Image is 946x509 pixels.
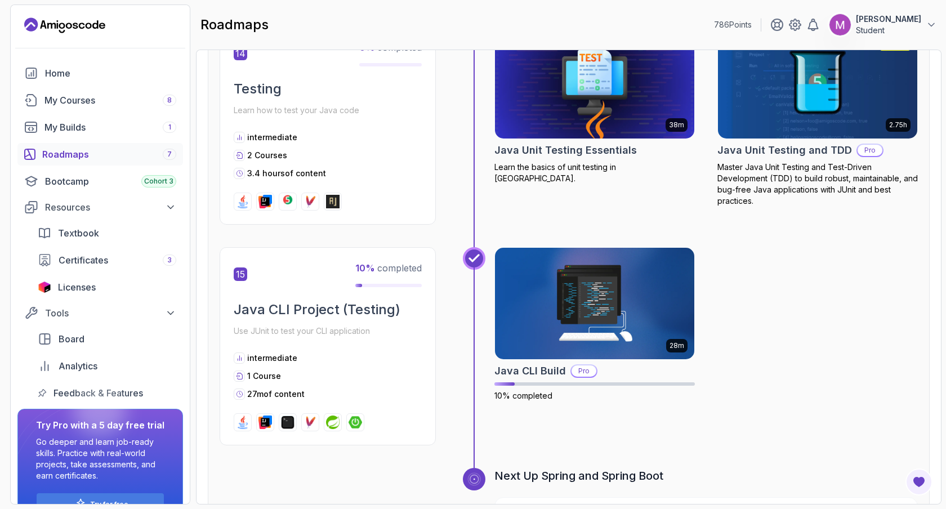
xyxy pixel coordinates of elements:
[304,416,317,429] img: maven logo
[167,256,172,265] span: 3
[856,14,921,25] p: [PERSON_NAME]
[44,93,176,107] div: My Courses
[45,175,176,188] div: Bootcamp
[17,62,183,84] a: home
[31,222,183,244] a: textbook
[494,142,637,158] h2: Java Unit Testing Essentials
[168,123,171,132] span: 1
[53,386,143,400] span: Feedback & Features
[17,89,183,111] a: courses
[717,26,918,207] a: Java Unit Testing and TDD card2.75hNEWJava Unit Testing and TDDProMaster Java Unit Testing and Te...
[326,195,340,208] img: assertj logo
[494,391,552,400] span: 10% completed
[17,170,183,193] a: bootcamp
[258,195,272,208] img: intellij logo
[36,436,164,481] p: Go deeper and learn job-ready skills. Practice with real-world projects, take assessments, and ea...
[258,416,272,429] img: intellij logo
[234,301,422,319] h2: Java CLI Project (Testing)
[829,14,851,35] img: user profile image
[858,145,882,156] p: Pro
[44,120,176,134] div: My Builds
[494,26,695,184] a: Java Unit Testing Essentials card38mJava Unit Testing EssentialsLearn the basics of unit testing ...
[889,120,907,130] p: 2.75h
[247,150,287,160] span: 2 Courses
[494,363,566,379] h2: Java CLI Build
[59,332,84,346] span: Board
[17,143,183,166] a: roadmaps
[42,148,176,161] div: Roadmaps
[355,262,375,274] span: 10 %
[167,96,172,105] span: 8
[45,66,176,80] div: Home
[236,195,249,208] img: java logo
[304,195,317,208] img: maven logo
[669,120,684,130] p: 38m
[38,282,51,293] img: jetbrains icon
[247,371,281,381] span: 1 Course
[829,14,937,36] button: user profile image[PERSON_NAME]Student
[281,195,294,208] img: junit logo
[670,341,684,350] p: 28m
[200,16,269,34] h2: roadmaps
[495,27,694,139] img: Java Unit Testing Essentials card
[45,200,176,214] div: Resources
[326,416,340,429] img: spring logo
[234,267,247,281] span: 15
[234,102,422,118] p: Learn how to test your Java code
[144,177,173,186] span: Cohort 3
[572,365,596,377] p: Pro
[355,262,422,274] span: completed
[17,116,183,139] a: builds
[349,416,362,429] img: spring-boot logo
[718,27,917,139] img: Java Unit Testing and TDD card
[17,197,183,217] button: Resources
[234,47,247,60] span: 14
[717,162,918,207] p: Master Java Unit Testing and Test-Driven Development (TDD) to build robust, maintainable, and bug...
[59,359,97,373] span: Analytics
[495,248,694,359] img: Java CLI Build card
[234,323,422,339] p: Use JUnit to test your CLI application
[59,253,108,267] span: Certificates
[31,355,183,377] a: analytics
[494,247,695,401] a: Java CLI Build card28mJava CLI BuildPro10% completed
[247,132,297,143] p: intermediate
[90,500,128,509] a: Try for free
[247,352,297,364] p: intermediate
[234,80,422,98] h2: Testing
[31,249,183,271] a: certificates
[494,162,695,184] p: Learn the basics of unit testing in [GEOGRAPHIC_DATA].
[236,416,249,429] img: java logo
[247,168,326,179] p: 3.4 hours of content
[905,468,932,495] button: Open Feedback Button
[167,150,172,159] span: 7
[17,303,183,323] button: Tools
[31,328,183,350] a: board
[359,42,422,53] span: completed
[281,416,294,429] img: terminal logo
[714,19,752,30] p: 786 Points
[856,25,921,36] p: Student
[494,468,918,484] h3: Next Up Spring and Spring Boot
[24,16,105,34] a: Landing page
[31,276,183,298] a: licenses
[359,42,375,53] span: 0 %
[58,226,99,240] span: Textbook
[247,389,305,400] p: 27m of content
[31,382,183,404] a: feedback
[45,306,176,320] div: Tools
[717,142,852,158] h2: Java Unit Testing and TDD
[58,280,96,294] span: Licenses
